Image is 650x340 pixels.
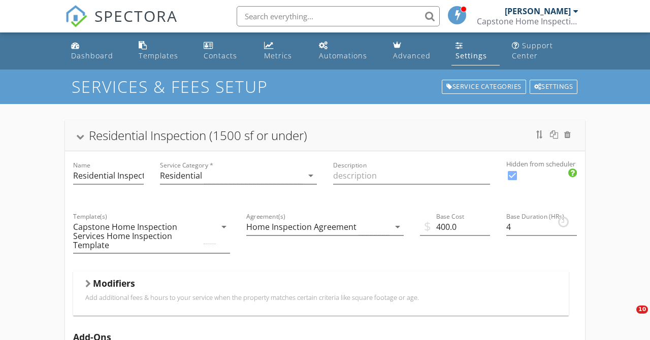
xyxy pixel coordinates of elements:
a: Advanced [389,37,443,65]
i: arrow_drop_down [305,169,317,182]
a: Dashboard [67,37,126,65]
div: Support Center [512,41,553,60]
a: Support Center [508,37,583,65]
input: Description [333,167,490,184]
div: Capstone Home Inspection Services Home Inspection Template [73,222,202,250]
i: arrow_drop_down [392,221,404,233]
div: Templates [139,51,178,60]
a: Service Categories [441,79,527,95]
a: Automations (Basic) [315,37,381,65]
div: Residential Inspection (1500 sf or under) [89,127,307,144]
div: Automations [319,51,367,60]
a: Settings [451,37,500,65]
div: Settings [456,51,487,60]
div: Residential [160,171,202,180]
div: Metrics [264,51,292,60]
span: $ [424,217,431,235]
a: Settings [529,79,579,95]
div: Home Inspection Agreement [246,222,356,231]
a: Contacts [200,37,252,65]
span: 10 [636,305,648,314]
a: Metrics [260,37,307,65]
p: Add additional fees & hours to your service when the property matches certain criteria like squar... [85,293,557,301]
i: arrow_drop_down [218,221,230,233]
a: SPECTORA [65,14,178,35]
input: Name [73,167,144,184]
input: Base Duration (HRs) [506,219,577,235]
input: Base Cost [420,219,491,235]
span: SPECTORA [94,5,178,26]
div: Dashboard [71,51,113,60]
div: Contacts [204,51,237,60]
iframe: Intercom live chat [615,305,640,330]
div: Capstone Home Inspection Services, PLLC [477,16,578,26]
a: Templates [135,37,191,65]
img: The Best Home Inspection Software - Spectora [65,5,87,27]
h1: SERVICES & FEES SETUP [72,78,578,95]
div: Service Categories [442,80,526,94]
div: Settings [530,80,578,94]
h5: Modifiers [93,278,135,288]
div: [PERSON_NAME] [505,6,571,16]
div: Advanced [393,51,431,60]
input: Search everything... [237,6,440,26]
